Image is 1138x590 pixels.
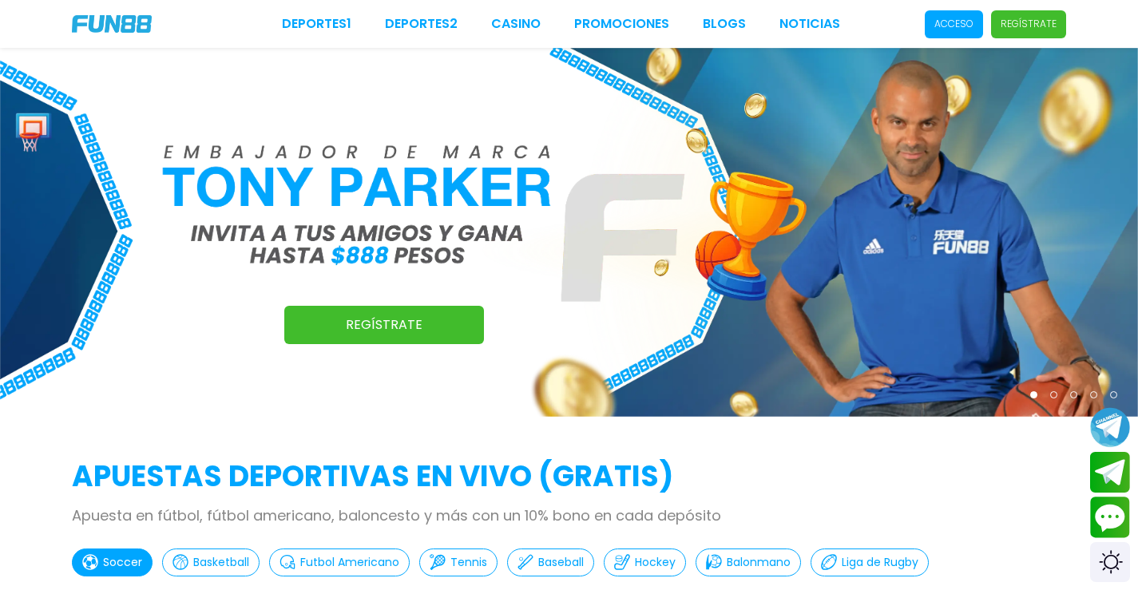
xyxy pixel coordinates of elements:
p: Basketball [193,554,249,571]
button: Baseball [507,548,594,576]
button: Liga de Rugby [811,548,929,576]
p: Futbol Americano [300,554,399,571]
p: Balonmano [727,554,791,571]
div: Switch theme [1090,542,1130,582]
p: Acceso [934,17,973,31]
a: Promociones [574,14,669,34]
p: Apuesta en fútbol, fútbol americano, baloncesto y más con un 10% bono en cada depósito [72,505,1066,526]
button: Tennis [419,548,498,576]
p: Tennis [450,554,487,571]
button: Contact customer service [1090,497,1130,538]
a: BLOGS [703,14,746,34]
button: Join telegram channel [1090,406,1130,448]
a: CASINO [491,14,541,34]
a: Regístrate [284,306,484,344]
p: Baseball [538,554,584,571]
h2: APUESTAS DEPORTIVAS EN VIVO (gratis) [72,455,1066,498]
a: Deportes2 [385,14,458,34]
p: Liga de Rugby [842,554,918,571]
button: Futbol Americano [269,548,410,576]
button: Balonmano [696,548,801,576]
button: Join telegram [1090,452,1130,493]
p: Hockey [635,554,676,571]
p: Regístrate [1001,17,1057,31]
a: NOTICIAS [779,14,840,34]
p: Soccer [103,554,142,571]
button: Hockey [604,548,686,576]
button: Basketball [162,548,260,576]
img: Company Logo [72,15,152,33]
button: Soccer [72,548,153,576]
a: Deportes1 [282,14,351,34]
